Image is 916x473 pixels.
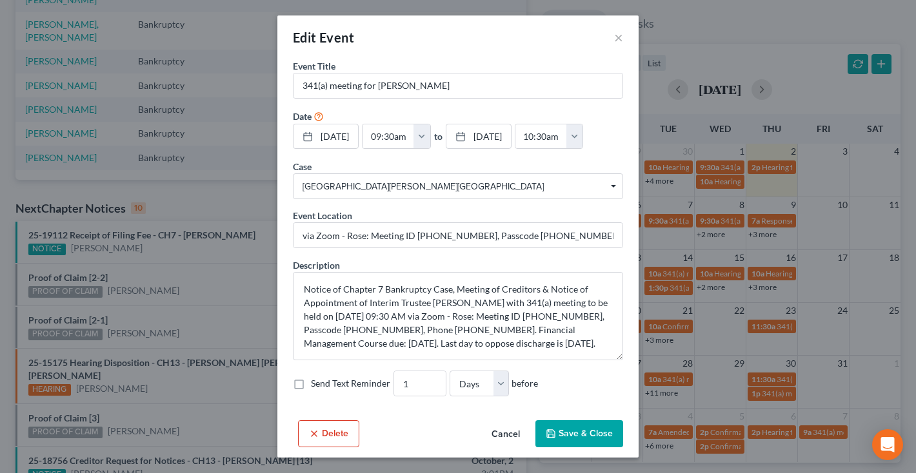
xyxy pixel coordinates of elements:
span: Edit Event [293,30,354,45]
input: Enter location... [294,223,622,247]
label: Date [293,110,312,123]
button: Cancel [481,421,530,447]
button: Delete [298,420,359,447]
button: × [614,30,623,45]
input: Enter event name... [294,73,622,98]
span: Select box activate [293,173,623,199]
input: -- : -- [515,124,567,149]
button: Save & Close [535,420,623,447]
label: Case [293,160,312,173]
label: Send Text Reminder [311,377,390,390]
input: -- : -- [363,124,414,149]
span: before [512,377,538,390]
input: -- [394,371,446,396]
div: Open Intercom Messenger [872,429,903,460]
span: [GEOGRAPHIC_DATA][PERSON_NAME][GEOGRAPHIC_DATA] [303,180,613,193]
a: [DATE] [446,124,511,149]
span: Event Title [293,61,335,72]
label: to [434,130,443,143]
label: Description [293,258,340,272]
label: Event Location [293,209,352,222]
a: [DATE] [294,124,358,149]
